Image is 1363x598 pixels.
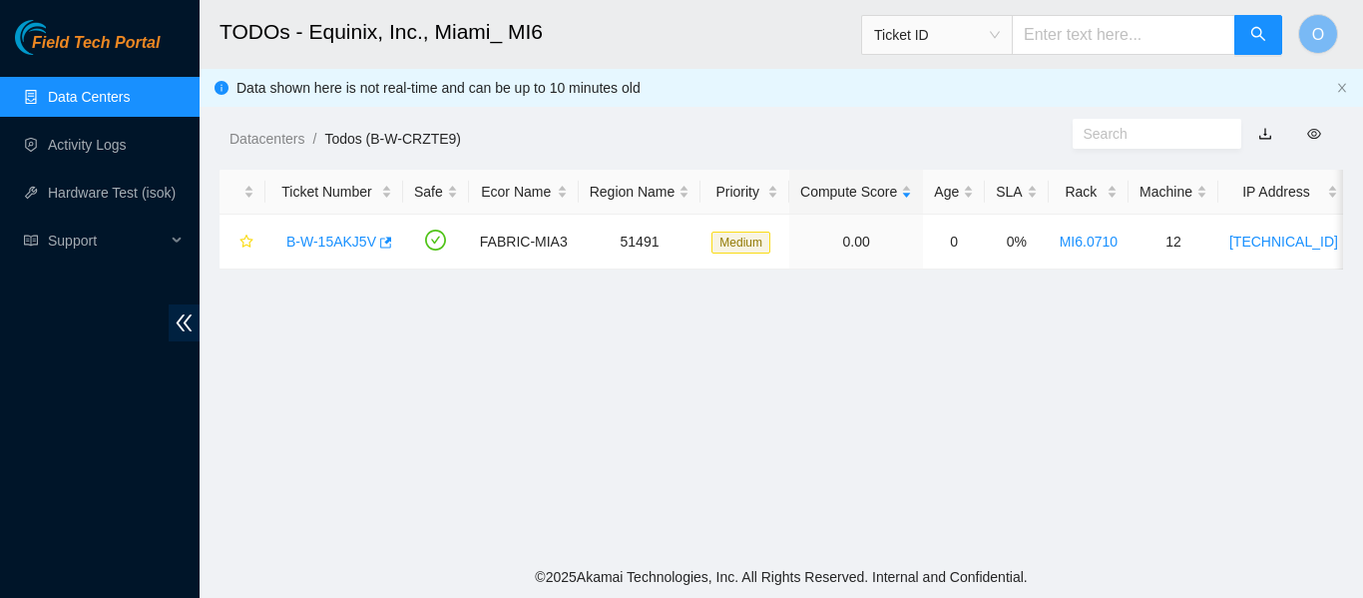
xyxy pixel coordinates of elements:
button: download [1243,118,1287,150]
a: Akamai TechnologiesField Tech Portal [15,36,160,62]
a: Hardware Test (isok) [48,185,176,201]
span: Support [48,221,166,261]
a: B-W-15AKJ5V [286,234,376,250]
button: search [1234,15,1282,55]
span: close [1336,82,1348,94]
footer: © 2025 Akamai Technologies, Inc. All Rights Reserved. Internal and Confidential. [200,556,1363,598]
a: download [1258,126,1272,142]
td: 12 [1129,215,1218,270]
a: Todos (B-W-CRZTE9) [324,131,461,147]
td: FABRIC-MIA3 [469,215,579,270]
span: search [1250,26,1266,45]
img: Akamai Technologies [15,20,101,55]
span: O [1312,22,1324,47]
a: Datacenters [229,131,304,147]
span: read [24,234,38,248]
span: Ticket ID [874,20,1000,50]
a: MI6.0710 [1060,234,1118,250]
span: eye [1307,127,1321,141]
a: [TECHNICAL_ID] [1229,234,1338,250]
td: 51491 [579,215,701,270]
span: check-circle [425,230,446,251]
button: star [230,226,254,258]
span: Medium [711,232,770,254]
span: Field Tech Portal [32,34,160,53]
td: 0.00 [789,215,923,270]
button: O [1298,14,1338,54]
a: Activity Logs [48,137,127,153]
input: Search [1084,123,1215,145]
span: star [239,235,253,251]
td: 0 [923,215,985,270]
button: close [1336,82,1348,95]
span: double-left [169,304,200,341]
td: 0% [985,215,1048,270]
span: / [312,131,316,147]
input: Enter text here... [1012,15,1235,55]
a: Data Centers [48,89,130,105]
